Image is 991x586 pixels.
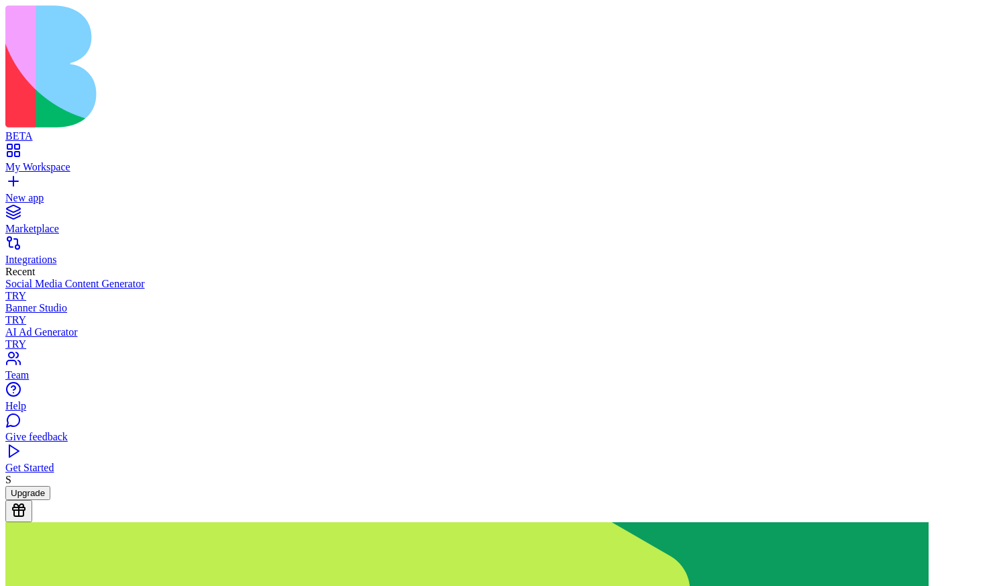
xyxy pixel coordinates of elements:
div: TRY [5,290,986,302]
a: Upgrade [5,487,50,498]
div: Give feedback [5,431,986,443]
div: BETA [5,130,986,142]
a: Social Media Content GeneratorTRY [5,278,986,302]
span: Recent [5,266,35,277]
div: Social Media Content Generator [5,278,986,290]
a: Integrations [5,242,986,266]
button: Upgrade [5,486,50,500]
a: Help [5,388,986,412]
a: New app [5,180,986,204]
div: Integrations [5,254,986,266]
a: Team [5,357,986,381]
div: Team [5,369,986,381]
div: Banner Studio [5,302,986,314]
div: New app [5,192,986,204]
a: My Workspace [5,149,986,173]
img: logo [5,5,545,128]
div: My Workspace [5,161,986,173]
a: Get Started [5,450,986,474]
a: AI Ad GeneratorTRY [5,326,986,350]
div: TRY [5,314,986,326]
span: S [5,474,11,485]
div: Marketplace [5,223,986,235]
div: Help [5,400,986,412]
a: Banner StudioTRY [5,302,986,326]
a: Marketplace [5,211,986,235]
div: TRY [5,338,986,350]
div: Get Started [5,462,986,474]
a: BETA [5,118,986,142]
a: Give feedback [5,419,986,443]
div: AI Ad Generator [5,326,986,338]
